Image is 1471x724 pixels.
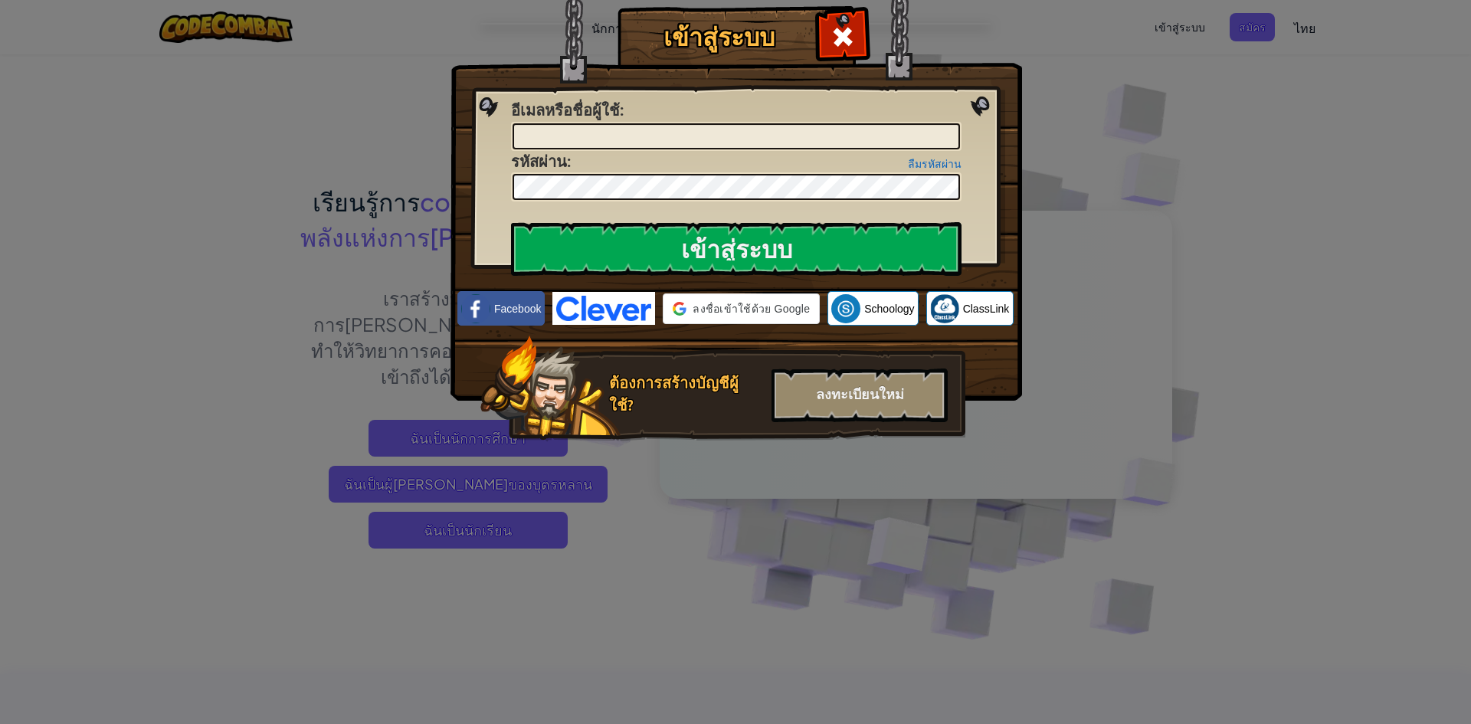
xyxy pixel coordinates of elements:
span: ลงชื่อเข้าใช้ด้วย Google [693,301,810,316]
span: Schoology [864,301,914,316]
img: facebook_small.png [461,294,490,323]
img: clever-logo-blue.png [552,292,655,325]
label: : [511,100,624,122]
h1: เข้าสู่ระบบ [621,24,817,51]
span: รหัสผ่าน [511,151,567,172]
span: ClassLink [963,301,1010,316]
input: เข้าสู่ระบบ [511,222,962,276]
span: อีเมลหรือชื่อผู้ใช้ [511,100,620,120]
img: classlink-logo-small.png [930,294,959,323]
img: schoology.png [831,294,860,323]
div: ต้องการสร้างบัญชีผู้ใช้? [609,372,762,416]
a: ลืมรหัสผ่าน [908,158,962,170]
div: ลงทะเบียนใหม่ [772,369,948,422]
div: ลงชื่อเข้าใช้ด้วย Google [663,293,820,324]
label: : [511,151,571,173]
span: Facebook [494,301,541,316]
